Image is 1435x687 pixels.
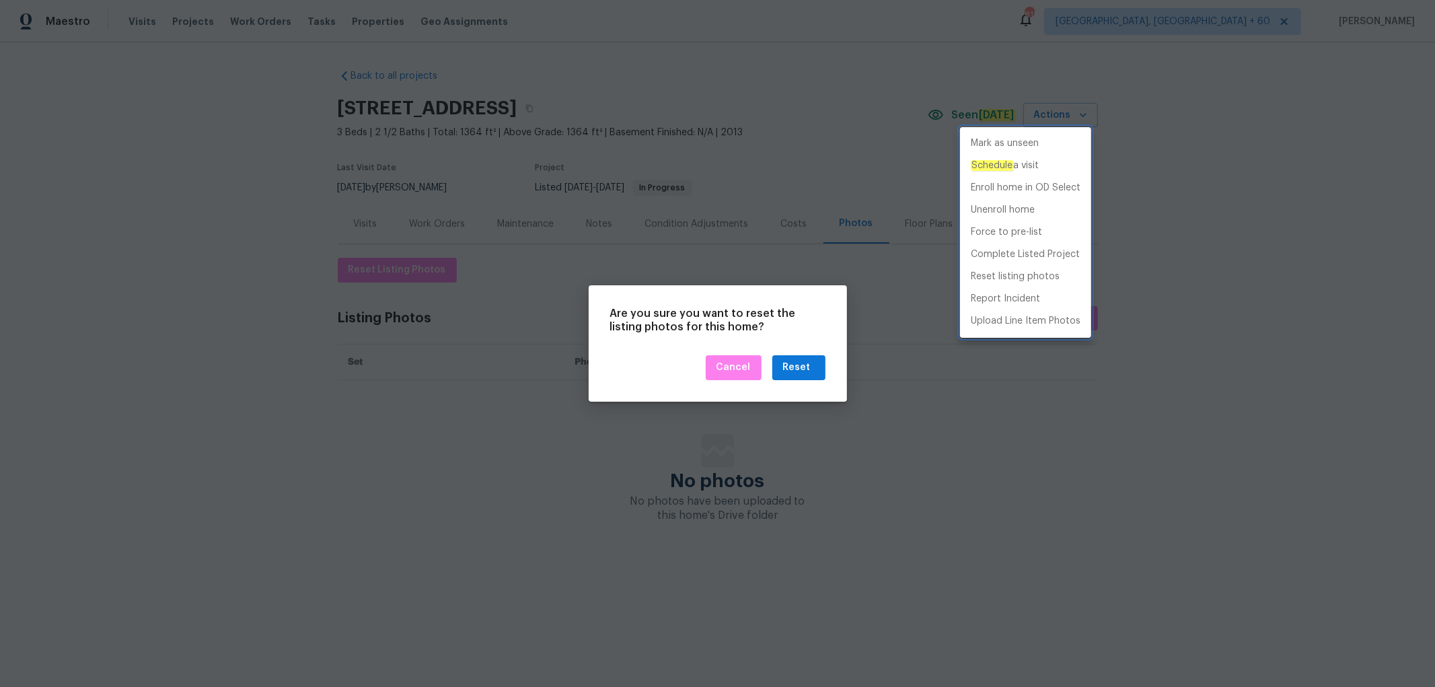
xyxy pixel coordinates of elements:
p: Complete Listed Project [971,248,1080,262]
p: Mark as unseen [971,137,1039,151]
p: a visit [971,159,1039,173]
p: Force to pre-list [971,225,1042,240]
p: Report Incident [971,292,1040,306]
em: Schedule [971,160,1013,171]
p: Unenroll home [971,203,1035,217]
p: Upload Line Item Photos [971,314,1080,328]
p: Enroll home in OD Select [971,181,1080,195]
p: Reset listing photos [971,270,1060,284]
